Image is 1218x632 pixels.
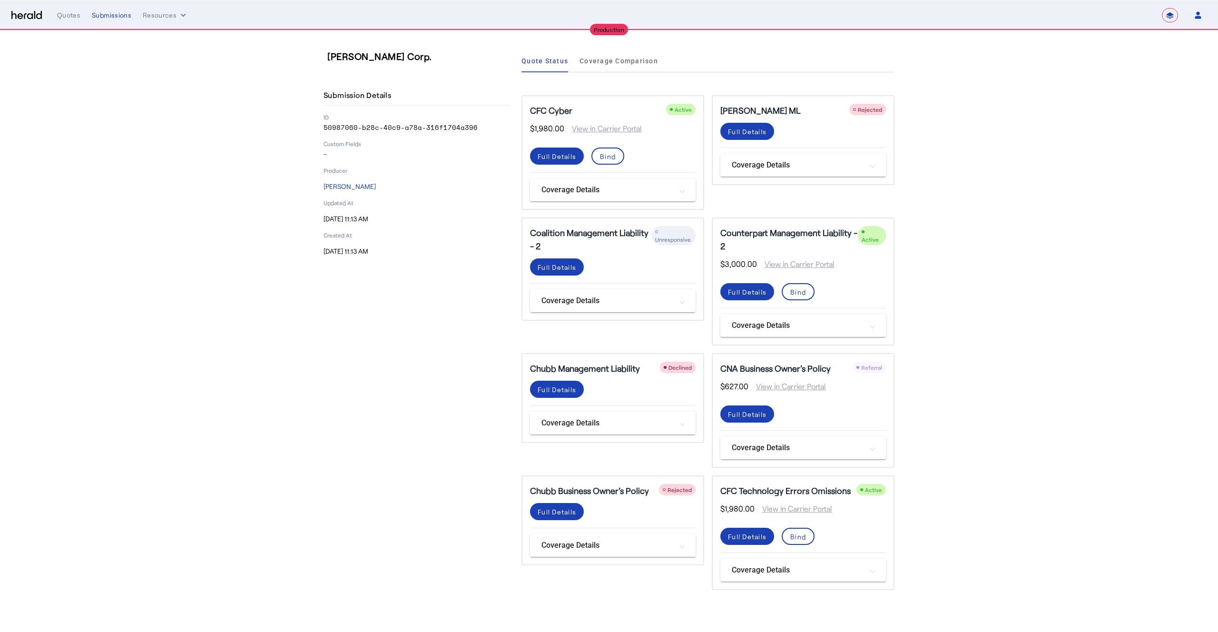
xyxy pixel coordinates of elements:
[324,247,510,256] p: [DATE] 11:13 AM
[668,364,692,371] span: Declined
[530,104,572,117] h5: CFC Cyber
[720,258,757,270] span: $3,000.00
[541,184,673,196] mat-panel-title: Coverage Details
[720,283,774,300] button: Full Details
[720,405,774,423] button: Full Details
[728,532,766,542] div: Full Details
[530,362,640,375] h5: Chubb Management Liability
[655,236,691,243] span: Unresponsive
[541,295,673,306] mat-panel-title: Coverage Details
[755,503,832,514] span: View in Carrier Portal
[11,11,42,20] img: Herald Logo
[865,486,882,493] span: Active
[720,528,774,545] button: Full Details
[782,528,815,545] button: Bind
[790,287,806,297] div: Bind
[324,214,510,224] p: [DATE] 11:13 AM
[521,58,568,64] span: Quote Status
[720,503,755,514] span: $1,980.00
[732,159,863,171] mat-panel-title: Coverage Details
[324,231,510,239] p: Created At
[580,58,658,64] span: Coverage Comparison
[541,540,673,551] mat-panel-title: Coverage Details
[782,283,815,300] button: Bind
[728,409,766,419] div: Full Details
[538,385,576,395] div: Full Details
[720,381,748,392] span: $627.00
[143,10,188,20] button: Resources dropdown menu
[757,258,835,270] span: View in Carrier Portal
[327,49,514,63] h3: [PERSON_NAME] Corp.
[720,154,886,177] mat-expansion-panel-header: Coverage Details
[590,24,628,35] div: Production
[324,182,510,191] p: [PERSON_NAME]
[564,123,642,134] span: View in Carrier Portal
[720,436,886,459] mat-expansion-panel-header: Coverage Details
[728,127,766,137] div: Full Details
[580,49,658,72] a: Coverage Comparison
[324,149,510,159] p: -
[324,140,510,148] p: Custom Fields
[720,559,886,582] mat-expansion-panel-header: Coverage Details
[538,262,576,272] div: Full Details
[732,320,863,331] mat-panel-title: Coverage Details
[324,89,395,101] h4: Submission Details
[720,362,831,375] h5: CNA Business Owner's Policy
[57,10,80,20] div: Quotes
[675,106,692,113] span: Active
[541,417,673,429] mat-panel-title: Coverage Details
[530,178,696,201] mat-expansion-panel-header: Coverage Details
[521,49,568,72] a: Quote Status
[530,289,696,312] mat-expansion-panel-header: Coverage Details
[732,442,863,454] mat-panel-title: Coverage Details
[530,484,649,497] h5: Chubb Business Owner's Policy
[538,507,576,517] div: Full Details
[861,364,882,371] span: Referral
[530,503,584,520] button: Full Details
[530,123,564,134] span: $1,980.00
[668,486,692,493] span: Rejected
[720,226,858,253] h5: Counterpart Management Liability - 2
[720,104,800,117] h5: [PERSON_NAME] ML
[728,287,766,297] div: Full Details
[324,123,510,132] p: 50987060-b28c-40c9-a78a-316f1704a396
[862,236,879,243] span: Active
[720,484,851,497] h5: CFC Technology Errors Omissions
[324,113,510,121] p: ID
[324,167,510,174] p: Producer
[790,532,806,542] div: Bind
[530,534,696,557] mat-expansion-panel-header: Coverage Details
[600,151,616,161] div: Bind
[530,381,584,398] button: Full Details
[720,314,886,337] mat-expansion-panel-header: Coverage Details
[530,148,584,165] button: Full Details
[538,151,576,161] div: Full Details
[530,258,584,276] button: Full Details
[530,412,696,434] mat-expansion-panel-header: Coverage Details
[92,10,131,20] div: Submissions
[530,226,651,253] h5: Coalition Management Liability - 2
[858,106,882,113] span: Rejected
[591,148,624,165] button: Bind
[324,199,510,207] p: Updated At
[748,381,826,392] span: View in Carrier Portal
[720,123,774,140] button: Full Details
[732,564,863,576] mat-panel-title: Coverage Details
